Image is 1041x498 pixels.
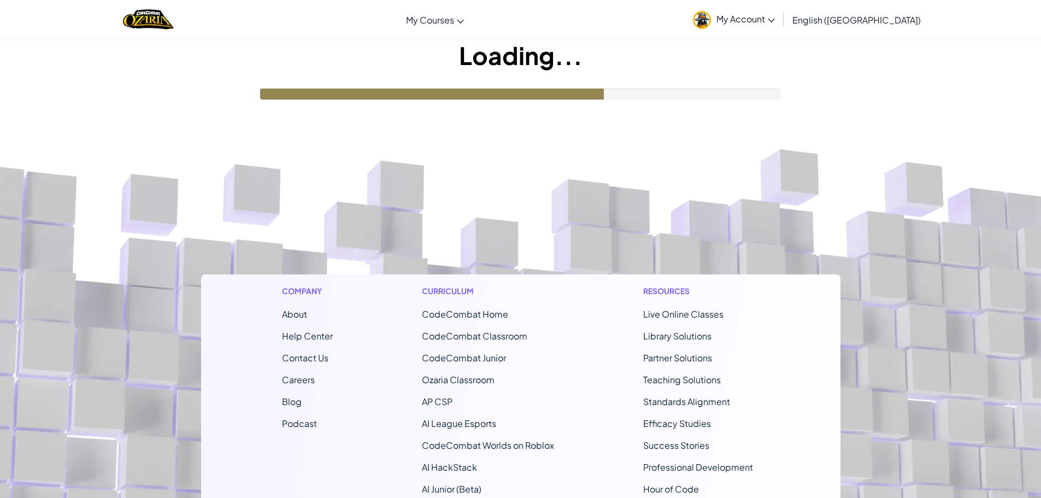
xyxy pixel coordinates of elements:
[792,14,921,26] span: English ([GEOGRAPHIC_DATA])
[422,418,496,429] a: AI League Esports
[282,285,333,297] h1: Company
[643,352,712,364] a: Partner Solutions
[422,396,452,407] a: AP CSP
[643,285,760,297] h1: Resources
[716,13,775,25] span: My Account
[643,374,721,385] a: Teaching Solutions
[282,330,333,342] a: Help Center
[422,352,506,364] a: CodeCombat Junior
[422,330,527,342] a: CodeCombat Classroom
[422,461,477,473] a: AI HackStack
[643,308,724,320] a: Live Online Classes
[282,374,315,385] a: Careers
[422,285,554,297] h1: Curriculum
[401,5,469,34] a: My Courses
[643,483,699,495] a: Hour of Code
[643,461,753,473] a: Professional Development
[123,8,174,31] img: Home
[643,440,709,451] a: Success Stories
[422,308,508,320] span: CodeCombat Home
[643,330,711,342] a: Library Solutions
[422,483,481,495] a: AI Junior (Beta)
[422,374,495,385] a: Ozaria Classroom
[643,396,730,407] a: Standards Alignment
[406,14,454,26] span: My Courses
[282,396,302,407] a: Blog
[422,440,554,451] a: CodeCombat Worlds on Roblox
[787,5,926,34] a: English ([GEOGRAPHIC_DATA])
[282,352,328,364] span: Contact Us
[282,418,317,429] a: Podcast
[693,11,711,29] img: avatar
[687,2,780,37] a: My Account
[282,308,307,320] a: About
[643,418,711,429] a: Efficacy Studies
[123,8,174,31] a: Ozaria by CodeCombat logo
